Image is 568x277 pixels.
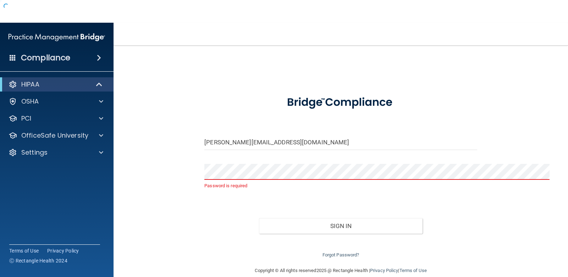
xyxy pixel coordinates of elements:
[9,114,103,123] a: PCI
[9,30,105,44] img: PMB logo
[9,97,103,106] a: OSHA
[322,252,359,257] a: Forgot Password?
[21,114,31,123] p: PCI
[446,227,559,255] iframe: Drift Widget Chat Controller
[21,131,88,140] p: OfficeSafe University
[9,148,103,157] a: Settings
[399,268,426,273] a: Terms of Use
[21,53,70,63] h4: Compliance
[21,148,48,157] p: Settings
[21,97,39,106] p: OSHA
[370,268,398,273] a: Privacy Policy
[21,80,39,89] p: HIPAA
[9,131,103,140] a: OfficeSafe University
[204,182,477,190] p: Password is required
[9,80,103,89] a: HIPAA
[204,134,477,150] input: Email
[47,247,79,254] a: Privacy Policy
[259,218,423,234] button: Sign In
[9,257,67,264] span: Ⓒ Rectangle Health 2024
[9,247,39,254] a: Terms of Use
[275,88,406,117] img: bridge_compliance_login_screen.278c3ca4.svg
